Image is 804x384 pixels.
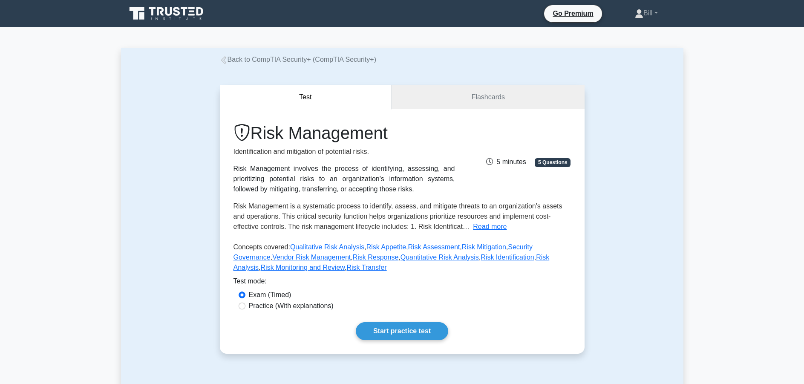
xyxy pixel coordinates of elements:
div: Test mode: [233,276,571,290]
a: Qualitative Risk Analysis [290,243,364,251]
a: Start practice test [356,322,448,340]
button: Read more [473,222,507,232]
a: Flashcards [392,85,584,110]
a: Risk Transfer [346,264,386,271]
span: 5 Questions [535,158,571,167]
p: Concepts covered: , , , , , , , , , , , [233,242,571,276]
a: Bill [614,5,678,22]
a: Vendor Risk Management [272,254,351,261]
a: Risk Appetite [366,243,406,251]
a: Quantitative Risk Analysis [401,254,479,261]
div: Risk Management involves the process of identifying, assessing, and prioritizing potential risks ... [233,164,455,194]
p: Identification and mitigation of potential risks. [233,147,455,157]
a: Risk Response [353,254,399,261]
a: Risk Identification [481,254,534,261]
a: Back to CompTIA Security+ (CompTIA Security+) [220,56,376,63]
label: Practice (With explanations) [249,301,334,311]
span: Risk Management is a systematic process to identify, assess, and mitigate threats to an organizat... [233,202,562,230]
button: Test [220,85,392,110]
label: Exam (Timed) [249,290,291,300]
span: 5 minutes [486,158,526,165]
a: Risk Assessment [408,243,460,251]
a: Go Premium [548,8,598,19]
a: Risk Mitigation [462,243,506,251]
h1: Risk Management [233,123,455,143]
a: Risk Monitoring and Review [261,264,345,271]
